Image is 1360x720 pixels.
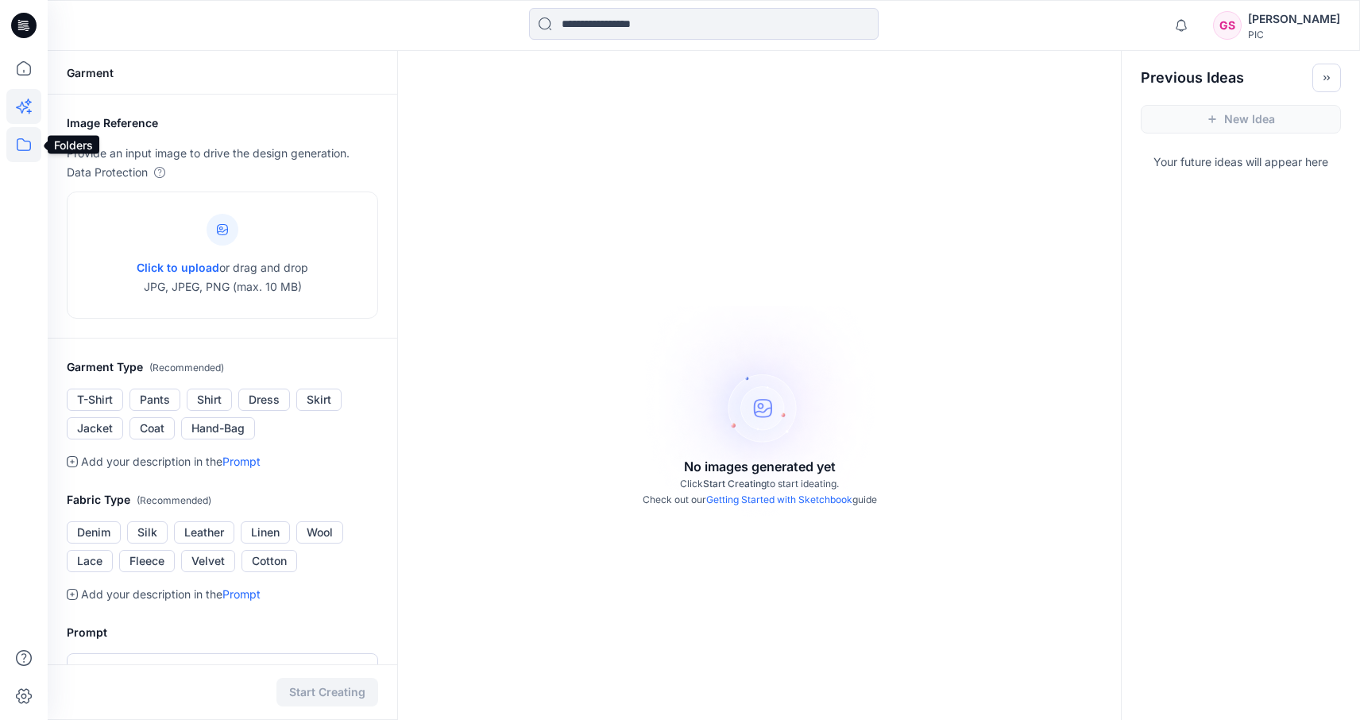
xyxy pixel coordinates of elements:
button: T-Shirt [67,389,123,411]
div: GS [1213,11,1242,40]
button: Cotton [241,550,297,572]
span: Click to upload [137,261,219,274]
p: Add your description in the [81,452,261,471]
a: Prompt [222,587,261,601]
button: Velvet [181,550,235,572]
span: ( Recommended ) [137,494,211,506]
p: Your future ideas will appear here [1122,146,1360,172]
span: Start Creating [703,478,767,490]
span: ( Recommended ) [149,362,224,374]
div: [PERSON_NAME] [1248,10,1340,29]
button: Denim [67,521,121,544]
button: Dress [238,389,290,411]
button: Coat [129,417,175,439]
h2: Fabric Type [67,490,378,510]
button: Wool [296,521,343,544]
h2: Image Reference [67,114,378,133]
h2: Previous Ideas [1141,68,1244,87]
p: No images generated yet [684,457,836,476]
button: Fleece [119,550,175,572]
p: Provide an input image to drive the design generation. [67,144,378,163]
p: Add your description in the [81,585,261,604]
a: Getting Started with Sketchbook [706,494,852,505]
button: Leather [174,521,234,544]
p: or drag and drop JPG, JPEG, PNG (max. 10 MB) [137,258,308,296]
a: Prompt [222,455,261,468]
button: Hand-Bag [181,417,255,439]
button: Toggle idea bar [1312,64,1341,92]
button: Skirt [296,389,342,411]
div: PIC [1248,29,1340,41]
button: Lace [67,550,113,572]
p: Data Protection [67,163,148,182]
h2: Prompt [67,623,378,642]
button: Shirt [187,389,232,411]
button: Silk [127,521,168,544]
p: Click to start ideating. Check out our guide [643,476,877,508]
button: Linen [241,521,290,544]
h2: Garment Type [67,358,378,377]
button: Pants [129,389,180,411]
button: Jacket [67,417,123,439]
